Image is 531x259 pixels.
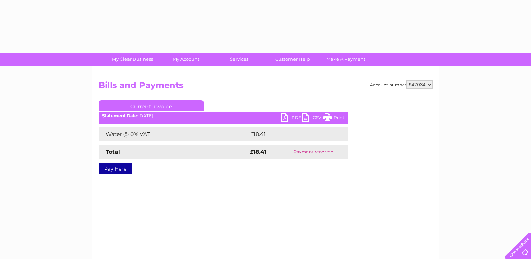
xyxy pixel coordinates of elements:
a: Services [210,53,268,66]
a: Customer Help [264,53,321,66]
a: Pay Here [99,163,132,174]
strong: Total [106,148,120,155]
div: [DATE] [99,113,348,118]
a: My Clear Business [104,53,161,66]
a: My Account [157,53,215,66]
a: CSV [302,113,323,124]
b: Statement Date: [102,113,138,118]
td: Payment received [279,145,348,159]
h2: Bills and Payments [99,80,433,94]
a: Make A Payment [317,53,375,66]
a: PDF [281,113,302,124]
a: Print [323,113,344,124]
a: Current Invoice [99,100,204,111]
strong: £18.41 [250,148,266,155]
td: Water @ 0% VAT [99,127,248,141]
td: £18.41 [248,127,332,141]
div: Account number [370,80,433,89]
